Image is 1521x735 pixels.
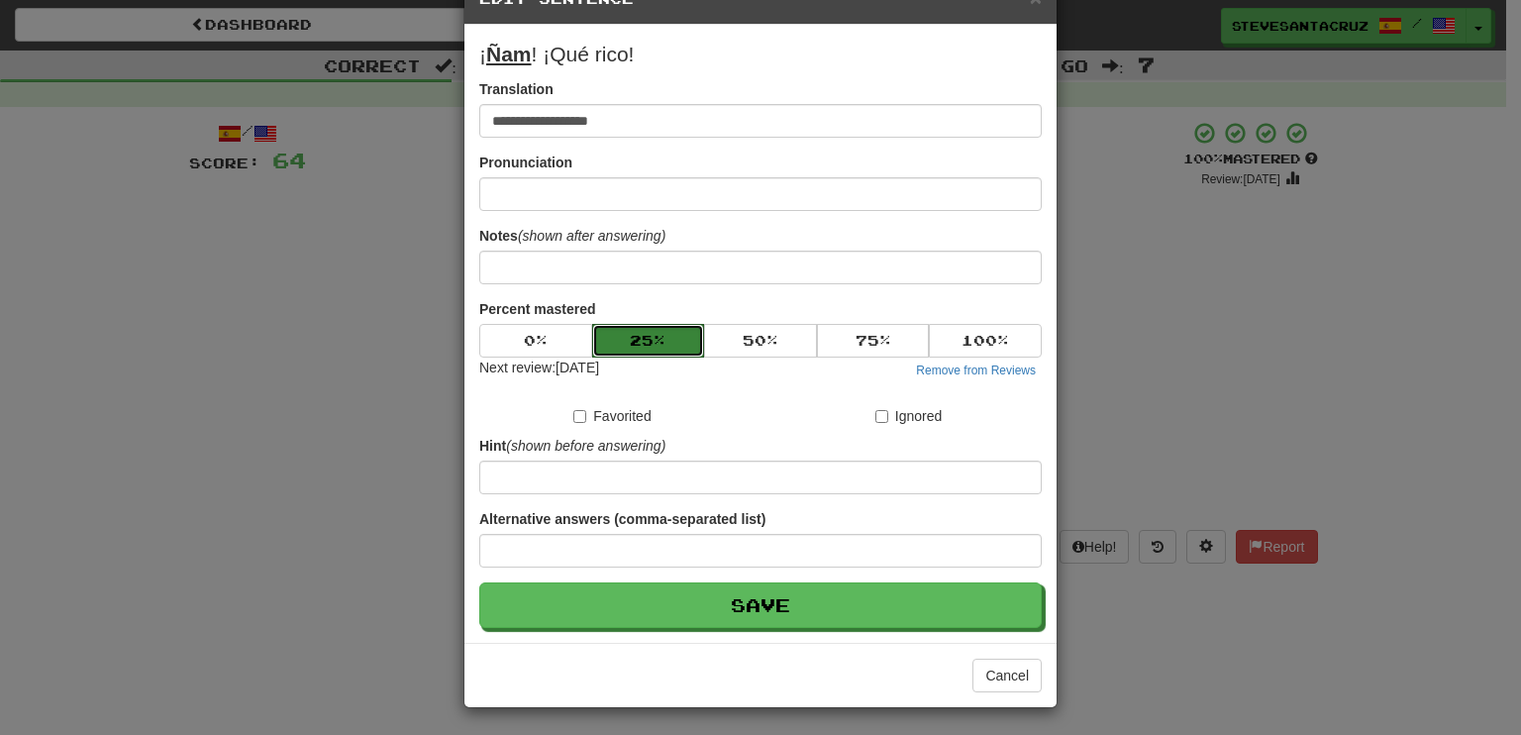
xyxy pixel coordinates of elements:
button: 75% [817,324,930,358]
button: Save [479,582,1042,628]
button: 100% [929,324,1042,358]
div: Percent mastered [479,324,1042,358]
input: Favorited [573,410,586,423]
button: Remove from Reviews [910,360,1042,381]
label: Pronunciation [479,153,572,172]
label: Alternative answers (comma-separated list) [479,509,765,529]
button: 0% [479,324,592,358]
label: Hint [479,436,665,456]
u: Ñam [486,43,532,65]
em: (shown after answering) [518,228,665,244]
button: 25% [592,324,705,358]
label: Ignored [875,406,942,426]
p: ¡ ! ¡Qué rico! [479,40,1042,69]
button: Cancel [972,659,1042,692]
label: Favorited [573,406,651,426]
label: Percent mastered [479,299,596,319]
input: Ignored [875,410,888,423]
label: Notes [479,226,665,246]
div: Next review: [DATE] [479,358,599,381]
button: 50% [704,324,817,358]
em: (shown before answering) [506,438,665,454]
label: Translation [479,79,554,99]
